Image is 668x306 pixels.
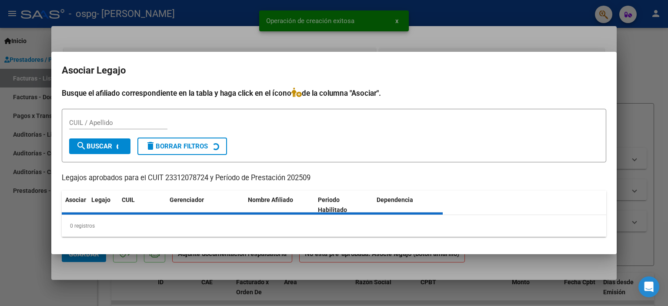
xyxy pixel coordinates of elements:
[76,142,112,150] span: Buscar
[248,196,293,203] span: Nombre Afiliado
[170,196,204,203] span: Gerenciador
[62,62,606,79] h2: Asociar Legajo
[62,191,88,219] datatable-header-cell: Asociar
[69,138,130,154] button: Buscar
[145,142,208,150] span: Borrar Filtros
[638,276,659,297] div: Open Intercom Messenger
[62,173,606,184] p: Legajos aprobados para el CUIT 23312078724 y Período de Prestación 202509
[166,191,244,219] datatable-header-cell: Gerenciador
[314,191,373,219] datatable-header-cell: Periodo Habilitado
[62,87,606,99] h4: Busque el afiliado correspondiente en la tabla y haga click en el ícono de la columna "Asociar".
[118,191,166,219] datatable-header-cell: CUIL
[137,138,227,155] button: Borrar Filtros
[318,196,347,213] span: Periodo Habilitado
[88,191,118,219] datatable-header-cell: Legajo
[373,191,443,219] datatable-header-cell: Dependencia
[244,191,314,219] datatable-header-cell: Nombre Afiliado
[91,196,110,203] span: Legajo
[62,215,606,237] div: 0 registros
[65,196,86,203] span: Asociar
[377,196,413,203] span: Dependencia
[145,141,156,151] mat-icon: delete
[122,196,135,203] span: CUIL
[76,141,87,151] mat-icon: search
